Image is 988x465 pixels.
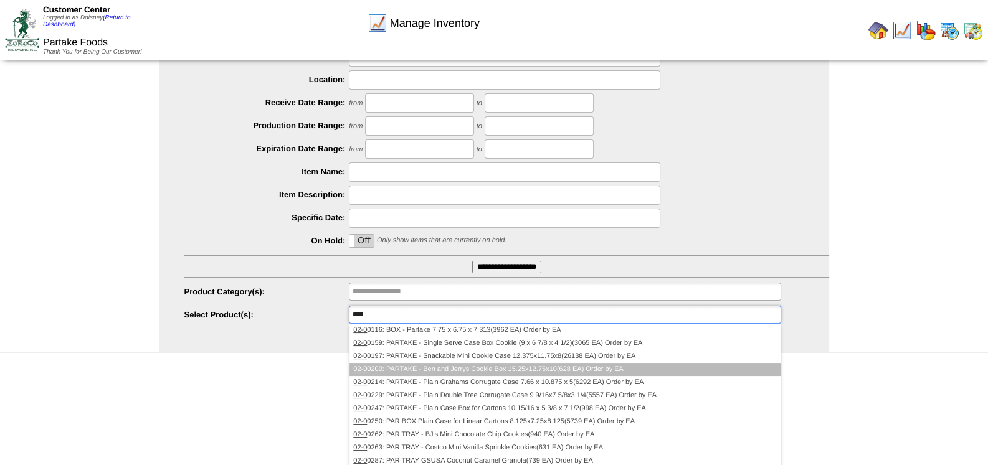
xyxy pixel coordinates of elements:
[349,363,780,376] li: 0200: PARTAKE - Ben and Jerrys Cookie Box 15.25x12.75x10(628 EA) Order by EA
[349,146,363,153] span: from
[184,287,349,296] label: Product Category(s):
[477,123,482,130] span: to
[184,190,349,199] label: Item Description:
[353,457,367,464] em: 02-0
[477,100,482,107] span: to
[353,405,367,412] em: 02-0
[349,234,374,248] div: OnOff
[353,339,367,347] em: 02-0
[184,236,349,245] label: On Hold:
[390,17,480,30] span: Manage Inventory
[43,49,142,55] span: Thank You for Being Our Customer!
[184,121,349,130] label: Production Date Range:
[349,324,780,337] li: 0116: BOX - Partake 7.75 x 6.75 x 7.313(3962 EA) Order by EA
[353,392,367,399] em: 02-0
[43,5,110,14] span: Customer Center
[353,365,367,373] em: 02-0
[377,237,506,244] span: Only show items that are currently on hold.
[353,431,367,438] em: 02-0
[184,98,349,107] label: Receive Date Range:
[349,337,780,350] li: 0159: PARTAKE - Single Serve Case Box Cookie (9 x 6 7/8 x 4 1/2)(3065 EA) Order by EA
[349,376,780,389] li: 0214: PARTAKE - Plain Grahams Corrugate Case 7.66 x 10.875 x 5(6292 EA) Order by EA
[349,441,780,454] li: 0263: PAR TRAY - Costco Mini Vanilla Sprinkle Cookies(631 EA) Order by EA
[939,21,959,40] img: calendarprod.gif
[916,21,936,40] img: graph.gif
[892,21,912,40] img: line_graph.gif
[5,9,39,51] img: ZoRoCo_Logo(Green%26Foil)%20jpg.webp
[963,21,983,40] img: calendarinout.gif
[353,444,367,451] em: 02-0
[43,14,131,28] a: (Return to Dashboard)
[184,213,349,222] label: Specific Date:
[353,352,367,360] em: 02-0
[353,418,367,425] em: 02-0
[349,235,374,247] label: Off
[349,415,780,428] li: 0250: PAR BOX Plain Case for Linear Cartons 8.125x7.25x8.125(5739 EA) Order by EA
[353,326,367,334] em: 02-0
[184,75,349,84] label: Location:
[43,14,131,28] span: Logged in as Ddisney
[43,37,108,48] span: Partake Foods
[184,144,349,153] label: Expiration Date Range:
[349,428,780,441] li: 0262: PAR TRAY - BJ's Mini Chocolate Chip Cookies(940 EA) Order by EA
[868,21,888,40] img: home.gif
[184,310,349,319] label: Select Product(s):
[477,146,482,153] span: to
[349,100,363,107] span: from
[349,350,780,363] li: 0197: PARTAKE - Snackable Mini Cookie Case 12.375x11.75x8(26138 EA) Order by EA
[349,123,363,130] span: from
[349,402,780,415] li: 0247: PARTAKE - Plain Case Box for Cartons 10 15/16 x 5 3/8 x 7 1/2(998 EA) Order by EA
[368,13,387,33] img: line_graph.gif
[349,389,780,402] li: 0229: PARTAKE - Plain Double Tree Corrugate Case 9 9/16x7 5/8x3 1/4(5557 EA) Order by EA
[184,167,349,176] label: Item Name:
[353,378,367,386] em: 02-0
